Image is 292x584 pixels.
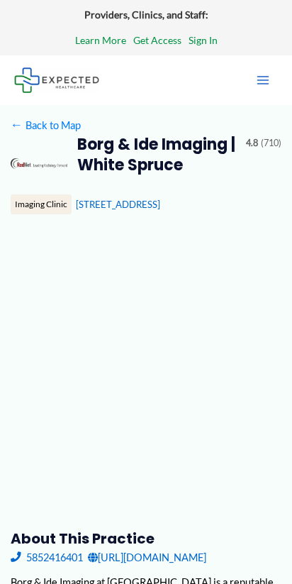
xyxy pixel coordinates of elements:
a: Learn More [75,31,126,50]
a: [URL][DOMAIN_NAME] [88,548,206,567]
span: ← [11,119,23,131]
div: Imaging Clinic [11,194,72,214]
h3: About this practice [11,529,282,548]
span: 4.8 [246,135,258,152]
h2: Borg & Ide Imaging | White Spruce [77,135,236,175]
a: ←Back to Map [11,116,81,135]
a: 5852416401 [11,548,83,567]
button: Main menu toggle [248,65,278,95]
a: Get Access [133,31,181,50]
a: Sign In [189,31,218,50]
a: [STREET_ADDRESS] [76,199,160,210]
img: Expected Healthcare Logo - side, dark font, small [14,67,99,92]
span: (710) [261,135,281,152]
strong: Providers, Clinics, and Staff: [84,9,208,21]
